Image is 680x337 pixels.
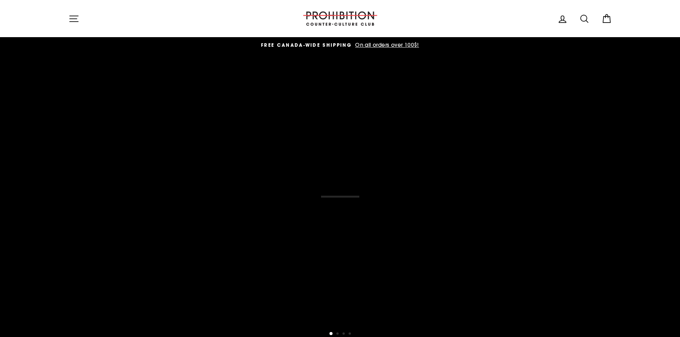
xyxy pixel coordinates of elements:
[349,332,352,336] button: 4
[336,332,340,336] button: 2
[302,11,378,26] img: PROHIBITION COUNTER-CULTURE CLUB
[261,42,352,48] span: FREE CANADA-WIDE SHIPPING
[353,41,419,48] span: On all orders over 100$!
[329,332,333,336] button: 1
[342,332,346,336] button: 3
[70,41,610,49] a: FREE CANADA-WIDE SHIPPING On all orders over 100$!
